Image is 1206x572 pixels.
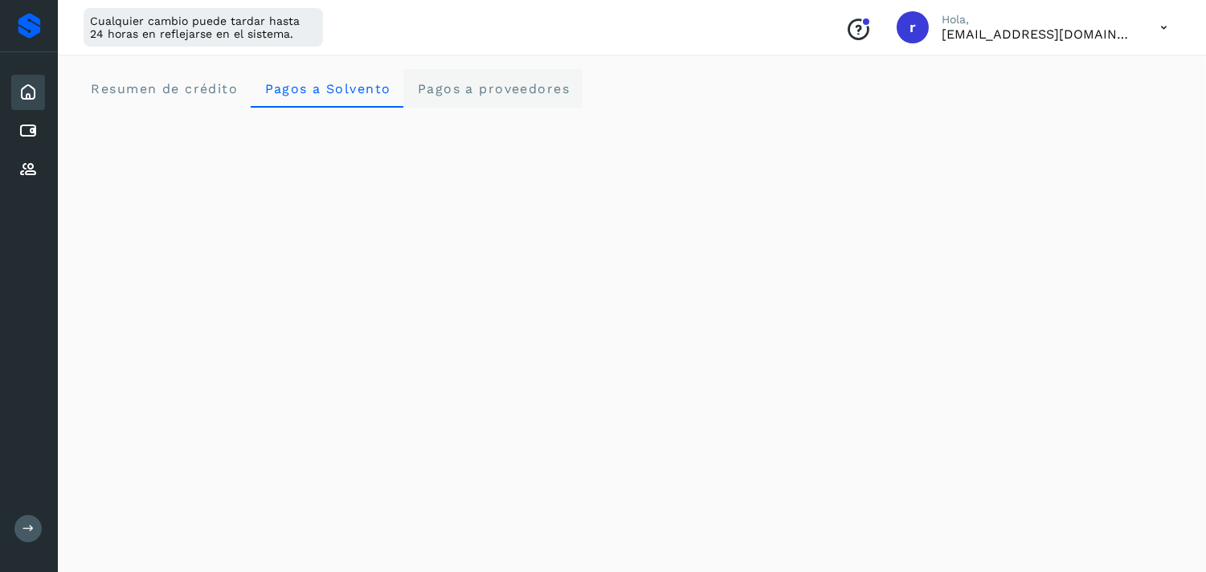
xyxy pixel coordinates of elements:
span: Pagos a Solvento [264,81,390,96]
p: Hola, [942,13,1134,27]
p: rbp@tlbtransportes.mx [942,27,1134,42]
div: Cuentas por pagar [11,113,45,149]
div: Proveedores [11,152,45,187]
span: Pagos a proveedores [416,81,570,96]
div: Cualquier cambio puede tardar hasta 24 horas en reflejarse en el sistema. [84,8,323,47]
span: Resumen de crédito [90,81,238,96]
div: Inicio [11,75,45,110]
